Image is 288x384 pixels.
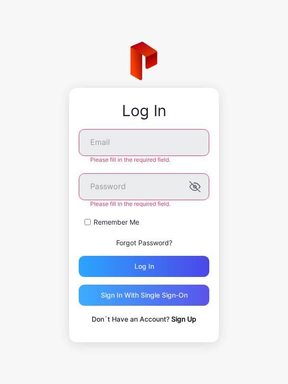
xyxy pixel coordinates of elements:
[94,217,139,227] label: Remember Me
[116,239,172,247] a: Forgot Password?
[79,156,209,164] div: Please fill in the required field.
[79,285,209,306] button: Sign in With Single Sign-On
[101,291,188,299] div: Sign in With Single Sign-On
[79,173,209,200] input: Password
[79,256,209,277] button: Log in
[171,315,196,323] a: Sign Up
[134,263,154,270] div: Log in
[79,102,209,120] div: Log In
[79,200,209,208] div: Please fill in the required field.
[92,315,169,323] span: Don`t Have an Account?
[79,129,209,156] input: Email
[189,181,201,192] button: Password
